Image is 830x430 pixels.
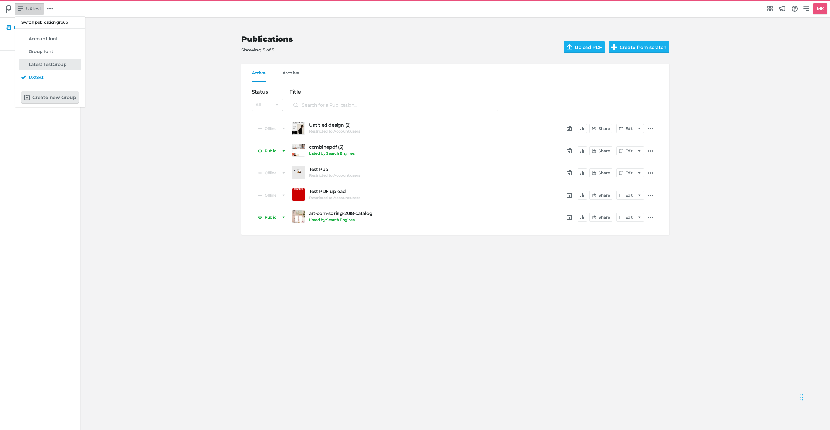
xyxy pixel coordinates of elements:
[21,91,79,104] button: Create new Group
[29,75,44,80] h5: UXtest
[29,36,58,41] h5: Account font
[21,20,79,25] h6: Switch publication group
[19,46,81,57] a: Group font
[29,49,53,54] h5: Group font
[798,381,830,412] iframe: Chat Widget
[19,33,81,44] a: Account font
[19,72,81,83] a: UXtest
[19,59,81,70] a: Latest TestGroup
[29,62,67,67] h5: Latest TestGroup
[800,388,803,407] div: Drag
